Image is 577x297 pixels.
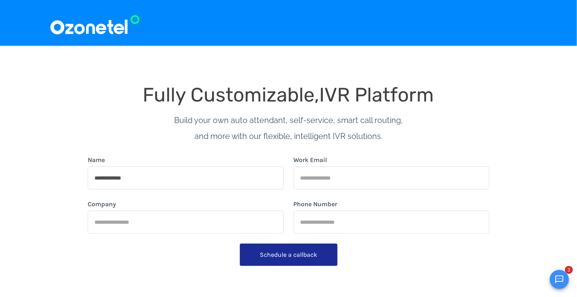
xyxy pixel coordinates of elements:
label: Name [88,155,105,165]
button: Open chat [550,270,569,289]
span: and more with our flexible, intelligent IVR solutions. [194,131,383,141]
label: Company [88,199,116,209]
span: Schedule a callback [260,251,317,258]
form: form [88,155,489,276]
span: Fully Customizable, [143,83,320,106]
button: Schedule a callback [240,244,338,266]
span: IVR Platform [320,83,434,106]
span: Build your own auto attendant, self-service, smart call routing, [174,115,403,125]
label: Work Email [294,155,328,165]
label: Phone Number [294,199,338,209]
span: 3 [565,266,573,274]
